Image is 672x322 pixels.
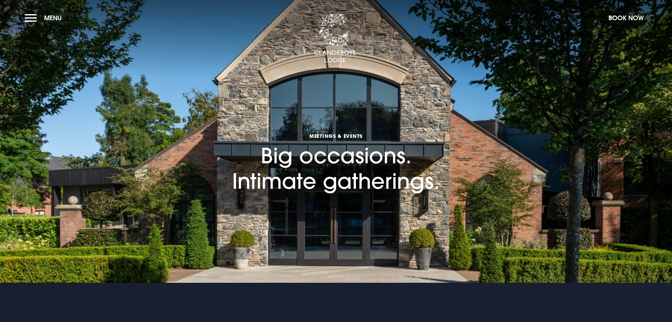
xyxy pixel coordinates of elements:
[232,133,440,139] span: Meetings & Events
[314,14,356,63] img: Clandeboye Lodge
[25,10,65,25] button: Menu
[605,10,647,25] button: Book Now
[44,14,62,22] span: Menu
[232,93,440,194] h1: Big occasions. Intimate gatherings.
